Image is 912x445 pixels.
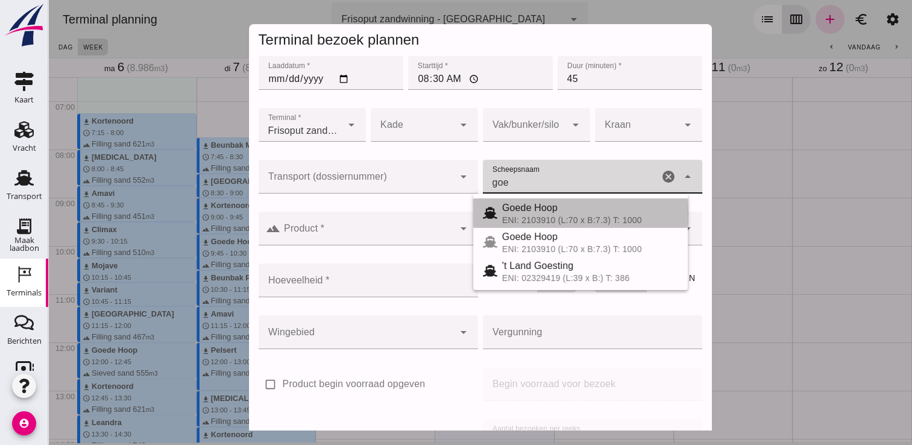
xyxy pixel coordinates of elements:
[454,215,630,225] div: ENI: 2103910 (L:70 x B:7.3) T: 1000
[408,325,423,339] i: arrow_drop_down
[12,411,36,435] i: account_circle
[454,203,509,213] span: Goede Hoop
[408,221,423,236] i: Open
[218,221,232,236] i: landscape
[454,244,630,254] div: ENI: 2103910 (L:70 x B:7.3) T: 1000
[454,273,630,283] div: ENI: 02329419 (L:39 x B:) T: 386
[220,124,290,138] span: Frisoput zandwinning - [GEOGRAPHIC_DATA]
[234,377,377,391] label: Product begin voorraad opgeven
[13,144,36,152] div: Vracht
[7,192,42,200] div: Transport
[7,337,42,345] div: Berichten
[454,232,509,242] span: Goede Hoop
[520,118,535,132] i: arrow_drop_down
[613,169,627,184] i: Wis Scheepsnaam
[632,169,647,184] i: Sluit
[296,118,310,132] i: arrow_drop_down
[632,118,647,132] i: arrow_drop_down
[7,289,42,297] div: Terminals
[454,260,525,271] span: 't Land Goesting
[234,429,285,443] label: Maak reeks
[408,169,423,184] i: Open
[2,3,46,48] img: logo-small.a267ee39.svg
[408,118,423,132] i: arrow_drop_down
[14,96,34,104] div: Kaart
[210,31,371,48] span: Terminal bezoek plannen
